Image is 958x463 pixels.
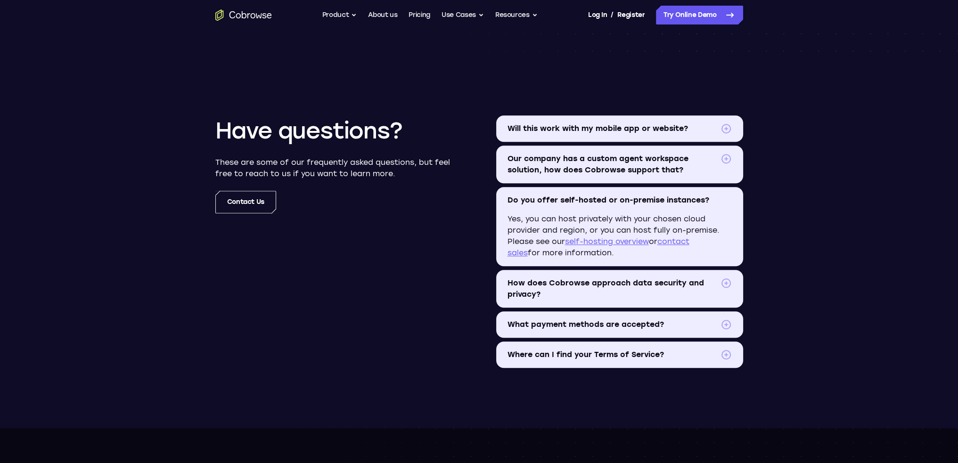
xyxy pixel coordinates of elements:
a: self-hosting overview [565,237,649,246]
span: Do you offer self-hosted or on-premise instances? [508,195,717,206]
a: Go to the home page [215,9,272,21]
summary: How does Cobrowse approach data security and privacy? [496,270,743,308]
button: Use Cases [442,6,484,24]
p: These are some of our frequently asked questions, but feel free to reach to us if you want to lea... [215,157,462,179]
button: Resources [495,6,538,24]
span: Will this work with my mobile app or website? [508,123,717,134]
a: Try Online Demo [656,6,743,24]
button: Product [322,6,357,24]
a: Register [617,6,645,24]
summary: Where can I find your Terms of Service? [496,341,743,368]
summary: Do you offer self-hosted or on-premise instances? [496,187,743,213]
summary: Will this work with my mobile app or website? [496,115,743,142]
a: Pricing [409,6,430,24]
p: Yes, you can host privately with your chosen cloud provider and region, or you can host fully on-... [496,213,743,266]
span: Where can I find your Terms of Service? [508,349,717,360]
span: How does Cobrowse approach data security and privacy? [508,277,717,300]
summary: What payment methods are accepted? [496,311,743,338]
h2: Have questions? [215,115,402,146]
summary: Our company has a custom agent workspace solution, how does Cobrowse support that? [496,146,743,183]
a: Log In [588,6,607,24]
span: / [611,9,614,21]
span: What payment methods are accepted? [508,319,717,330]
span: Our company has a custom agent workspace solution, how does Cobrowse support that? [508,153,717,176]
a: Contact us [215,191,277,213]
a: About us [368,6,397,24]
